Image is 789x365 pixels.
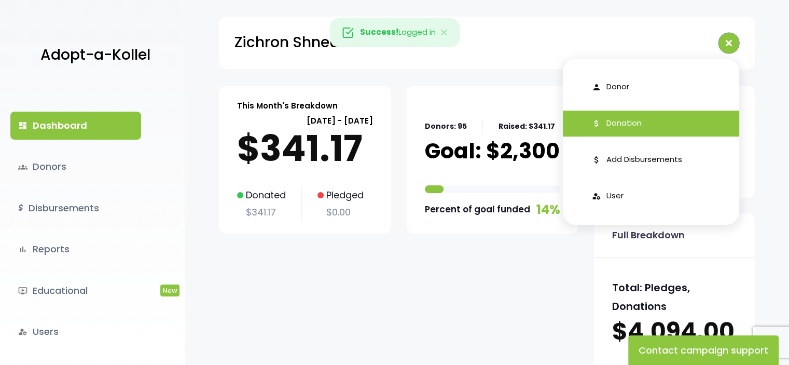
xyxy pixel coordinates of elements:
span: Donor [606,81,629,93]
p: Goal: $2,300 [425,138,560,164]
a: manage_accounts User [563,183,739,209]
p: Adopt-a-Kollel [40,42,150,68]
p: Donated [237,187,286,204]
p: $341.17 [237,128,373,169]
i: ondemand_video [18,286,27,295]
i: manage_accounts [18,327,27,336]
button: Close [430,19,460,47]
i: manage_accounts [592,192,601,201]
p: This Month's Breakdown [237,99,338,113]
span: Donation [606,117,642,129]
span: groups [18,163,27,172]
p: Raised: $341.17 [499,120,555,133]
p: Percent of goal funded [425,201,530,218]
button: Contact campaign support [628,335,779,365]
p: Pledged [317,187,364,204]
a: person Donor [563,74,739,100]
i: attach_money [592,119,601,128]
p: $0.00 [317,204,364,221]
a: ondemand_videoEducationalNew [10,277,141,305]
a: manage_accountsUsers [10,318,141,346]
a: attach_money Donation [563,111,739,137]
p: $4,094.00 [612,316,737,348]
i: attach_money [592,155,601,165]
p: 14% [536,198,560,221]
i: bar_chart [18,245,27,254]
a: bar_chartReports [10,235,141,263]
p: $341.17 [237,204,286,221]
i: dashboard [18,121,27,130]
p: Zichron Shneur [234,30,344,56]
div: Logged in [329,18,460,47]
a: $Disbursements [10,194,141,222]
a: attach_money Add Disbursements [563,147,739,173]
p: Donors: 95 [425,120,467,133]
a: Adopt-a-Kollel [35,30,150,80]
p: Full Breakdown [612,227,685,244]
p: Total: Pledges, Donations [612,278,737,316]
span: Add Disbursements [606,154,682,166]
span: User [606,190,624,202]
p: [DATE] - [DATE] [237,114,373,128]
span: New [160,285,179,296]
a: groupsDonors [10,153,141,181]
i: add [720,34,738,52]
i: $ [18,201,23,216]
button: add [718,33,739,53]
strong: Success! [360,26,398,37]
i: person [592,83,601,92]
a: dashboardDashboard [10,112,141,140]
